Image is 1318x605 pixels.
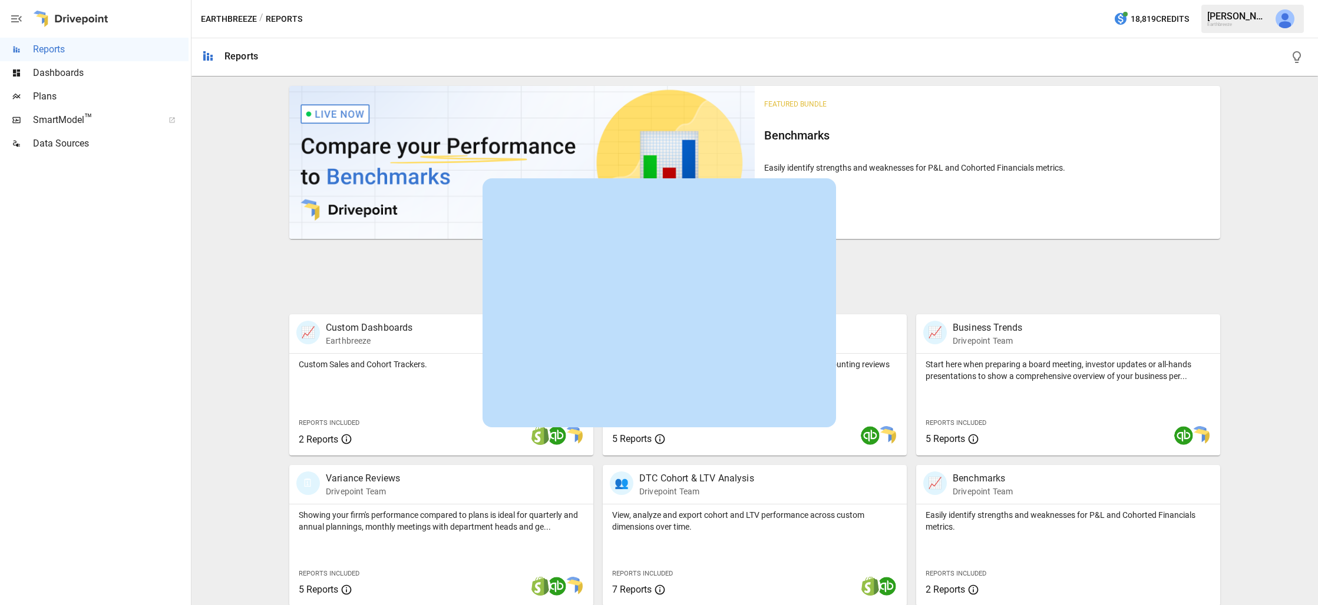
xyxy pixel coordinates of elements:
img: smart model [1191,426,1210,445]
span: 18,819 Credits [1131,12,1189,26]
img: smart model [877,426,896,445]
img: video thumbnail [289,86,755,239]
p: Custom Sales and Cohort Trackers. [299,358,584,370]
span: 5 Reports [299,584,338,595]
img: quickbooks [547,577,566,596]
p: Drivepoint Team [639,486,754,497]
span: ™ [84,111,93,126]
img: shopify [861,577,880,596]
p: Custom Dashboards [326,321,413,335]
p: Easily identify strengths and weaknesses for P&L and Cohorted Financials metrics. [764,162,1211,174]
p: View, analyze and export cohort and LTV performance across custom dimensions over time. [612,509,897,533]
p: Showing your firm's performance compared to plans is ideal for quarterly and annual plannings, mo... [299,509,584,533]
p: Start here when preparing a board meeting, investor updates or all-hands presentations to show a ... [926,358,1211,382]
img: quickbooks [877,577,896,596]
span: 7 Reports [612,584,652,595]
p: Variance Reviews [326,471,400,486]
p: Easily identify strengths and weaknesses for P&L and Cohorted Financials metrics. [926,509,1211,533]
p: Benchmarks [953,471,1013,486]
span: Dashboards [33,66,189,80]
p: Drivepoint Team [953,486,1013,497]
img: Ginger Lamb [1276,9,1294,28]
button: Earthbreeze [201,12,257,26]
span: 2 Reports [299,434,338,445]
span: SmartModel [33,113,156,127]
span: Reports Included [299,419,359,427]
span: 5 Reports [612,433,652,444]
span: 5 Reports [926,433,965,444]
div: 🗓 [296,471,320,495]
div: 📈 [296,321,320,344]
div: 👥 [610,471,633,495]
p: Earthbreeze [326,335,413,347]
span: Reports Included [299,570,359,577]
span: Plans [33,89,189,104]
span: Featured Bundle [764,100,827,108]
button: 18,819Credits [1109,8,1194,30]
div: / [259,12,263,26]
img: shopify [531,426,550,445]
div: Earthbreeze [1207,22,1269,27]
p: Business Trends [953,321,1022,335]
div: Reports [224,51,258,62]
img: smart model [564,577,583,596]
h6: Benchmarks [764,126,1211,145]
img: quickbooks [861,426,880,445]
span: Reports Included [926,570,986,577]
div: 📈 [923,471,947,495]
div: [PERSON_NAME] [1207,11,1269,22]
p: Drivepoint Team [326,486,400,497]
span: Reports [33,42,189,56]
span: Data Sources [33,137,189,151]
div: 📈 [923,321,947,344]
span: Reports Included [612,570,673,577]
img: shopify [531,577,550,596]
span: 2 Reports [926,584,965,595]
img: quickbooks [547,426,566,445]
p: Drivepoint Team [953,335,1022,347]
img: quickbooks [1174,426,1193,445]
span: Reports Included [926,419,986,427]
p: DTC Cohort & LTV Analysis [639,471,754,486]
button: Ginger Lamb [1269,2,1302,35]
img: smart model [564,426,583,445]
